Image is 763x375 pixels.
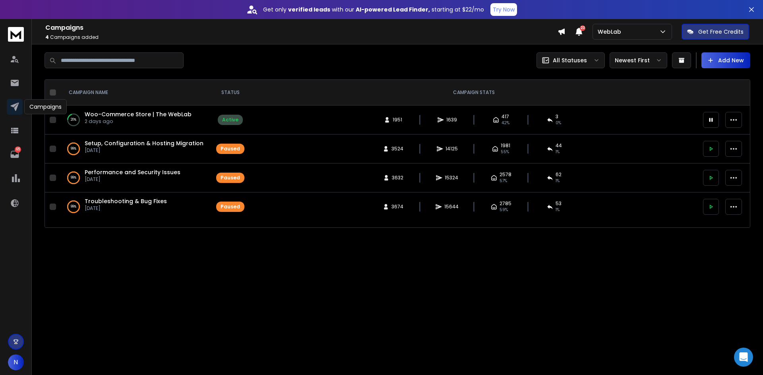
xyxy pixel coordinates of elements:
[553,56,587,64] p: All Statuses
[580,25,585,31] span: 23
[288,6,330,13] strong: verified leads
[71,145,76,153] p: 99 %
[59,135,211,163] td: 99%Setup, Configuration & Hosting Migration[DATE]
[221,204,240,210] div: Paused
[500,200,511,207] span: 2785
[556,178,560,184] span: 1 %
[356,6,430,13] strong: AI-powered Lead Finder,
[556,113,558,120] span: 3
[391,146,403,152] span: 3524
[701,52,750,68] button: Add New
[598,28,624,36] p: WebLab
[85,197,167,205] a: Troubleshooting & Bug Fixes
[502,113,509,120] span: 417
[556,142,562,149] span: 44
[59,80,211,106] th: CAMPAIGN NAME
[556,207,560,213] span: 1 %
[85,205,167,212] p: [DATE]
[211,80,249,106] th: STATUS
[71,116,76,124] p: 20 %
[59,192,211,221] td: 99%Troubleshooting & Bug Fixes[DATE]
[8,27,24,42] img: logo
[85,176,180,183] p: [DATE]
[490,3,517,16] button: Try Now
[85,110,192,118] a: Woo-Commerce Store | The WebLab
[682,24,749,40] button: Get Free Credits
[24,99,67,114] div: Campaigns
[85,168,180,176] a: Performance and Security Issues
[501,142,510,149] span: 1981
[71,203,76,211] p: 99 %
[392,175,403,181] span: 3632
[556,171,562,178] span: 62
[446,117,457,123] span: 1639
[59,106,211,135] td: 20%Woo-Commerce Store | The WebLab2 days ago
[8,354,24,370] button: N
[263,6,484,13] p: Get only with our starting at $22/mo
[500,171,511,178] span: 2578
[391,204,403,210] span: 3674
[85,118,192,125] p: 2 days ago
[59,163,211,192] td: 99%Performance and Security Issues[DATE]
[556,120,561,126] span: 0 %
[15,146,21,153] p: 65
[500,178,507,184] span: 57 %
[445,175,458,181] span: 15324
[85,139,203,147] a: Setup, Configuration & Hosting Migration
[610,52,667,68] button: Newest First
[45,23,558,33] h1: Campaigns
[445,146,458,152] span: 14125
[493,6,515,13] p: Try Now
[501,149,509,155] span: 55 %
[698,28,744,36] p: Get Free Credits
[222,117,238,123] div: Active
[249,80,698,106] th: CAMPAIGN STATS
[85,147,203,154] p: [DATE]
[71,174,76,182] p: 99 %
[45,34,49,40] span: 4
[393,117,402,123] span: 1951
[502,120,509,126] span: 42 %
[45,34,558,40] p: Campaigns added
[7,146,23,162] a: 65
[444,204,459,210] span: 15644
[221,146,240,152] div: Paused
[500,207,508,213] span: 59 %
[734,348,753,367] div: Open Intercom Messenger
[556,200,562,207] span: 53
[556,149,560,155] span: 1 %
[221,175,240,181] div: Paused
